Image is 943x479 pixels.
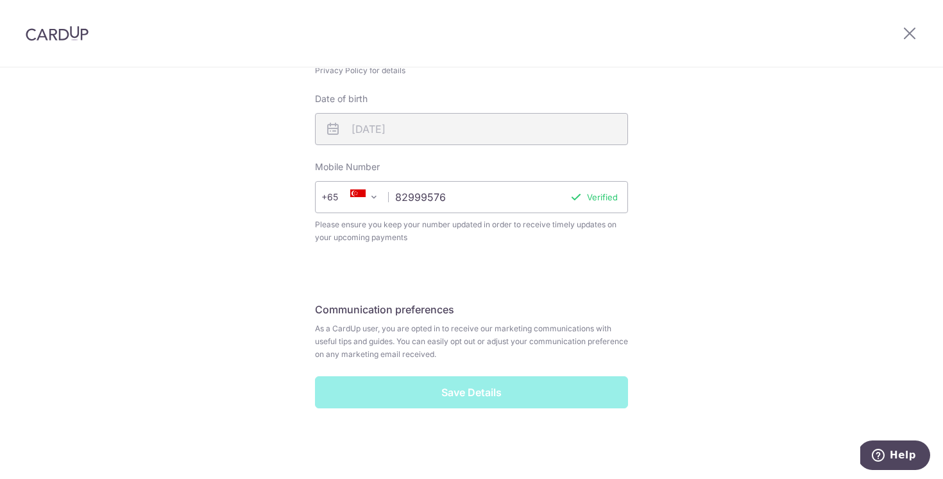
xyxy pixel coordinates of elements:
img: CardUp [26,26,89,41]
span: As a CardUp user, you are opted in to receive our marketing communications with useful tips and g... [315,322,628,361]
iframe: Opens a widget where you can find more information [860,440,930,473]
span: +65 [325,189,356,205]
label: Mobile Number [315,161,380,173]
label: Date of birth [315,92,368,105]
h5: Communication preferences [315,302,628,317]
span: +65 [321,189,356,205]
span: Please ensure you keep your number updated in order to receive timely updates on your upcoming pa... [315,218,628,244]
